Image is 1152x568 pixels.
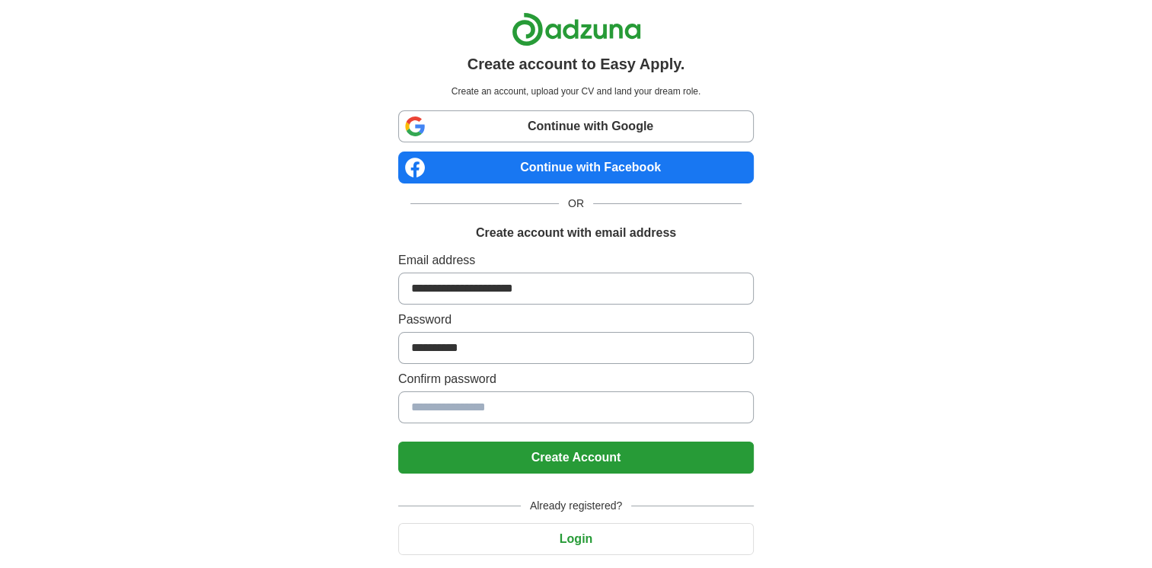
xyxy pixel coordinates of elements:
span: Already registered? [521,498,631,514]
h1: Create account with email address [476,224,676,242]
button: Login [398,523,754,555]
button: Create Account [398,442,754,474]
label: Confirm password [398,370,754,388]
p: Create an account, upload your CV and land your dream role. [401,85,751,98]
label: Email address [398,251,754,270]
a: Continue with Google [398,110,754,142]
h1: Create account to Easy Apply. [468,53,685,75]
a: Continue with Facebook [398,152,754,183]
img: Adzuna logo [512,12,641,46]
span: OR [559,196,593,212]
label: Password [398,311,754,329]
a: Login [398,532,754,545]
